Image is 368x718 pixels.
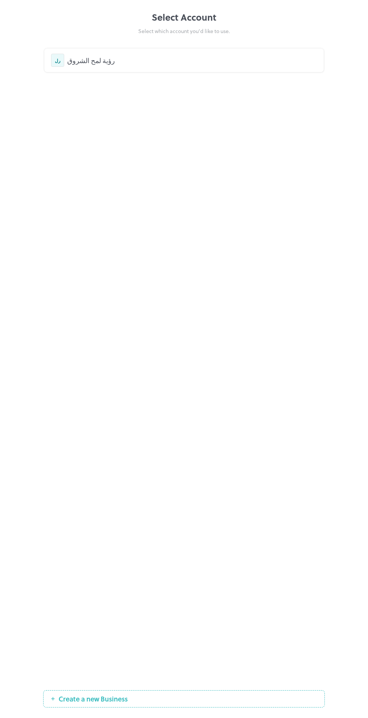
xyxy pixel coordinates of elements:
[43,27,325,35] div: Select which account you’d like to use.
[43,11,325,24] div: Select Account
[51,54,64,67] div: رل
[55,695,131,703] span: Create a new Business
[43,690,325,707] button: Create a new Business
[67,55,317,65] div: رؤية لمح الشروق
